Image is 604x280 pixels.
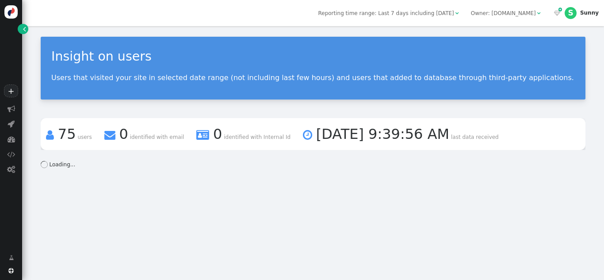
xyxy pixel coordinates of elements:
[8,268,14,273] span: 
[23,25,26,33] span: 
[8,120,15,127] span: 
[119,126,128,142] span: 0
[51,47,575,66] div: Insight on users
[455,11,459,16] span: 
[4,251,19,265] a: 
[213,126,222,142] span: 0
[554,11,560,16] span: 
[130,134,184,140] span: identified with email
[7,150,15,158] span: 
[553,9,562,17] a:  
[318,10,454,16] span: Reporting time range: Last 7 days including [DATE]
[558,7,562,13] span: 
[196,127,209,144] span: 
[49,161,75,168] span: Loading...
[8,135,15,143] span: 
[471,9,536,17] div: Owner: [DOMAIN_NAME]
[303,127,312,144] span: 
[18,24,28,34] a: 
[316,126,449,142] span: [DATE] 9:39:56 AM
[580,10,599,16] div: Sunny
[77,134,92,140] span: users
[4,5,18,19] img: logo-icon.svg
[8,105,15,112] span: 
[451,134,499,140] span: last data received
[537,11,541,16] span: 
[58,126,76,142] span: 75
[104,127,115,144] span: 
[46,127,54,144] span: 
[565,7,577,19] div: S
[51,73,575,82] p: Users that visited your site in selected date range (not including last few hours) and users that...
[224,134,291,140] span: identified with Internal Id
[4,84,18,97] a: +
[7,165,15,173] span: 
[9,254,14,262] span: 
